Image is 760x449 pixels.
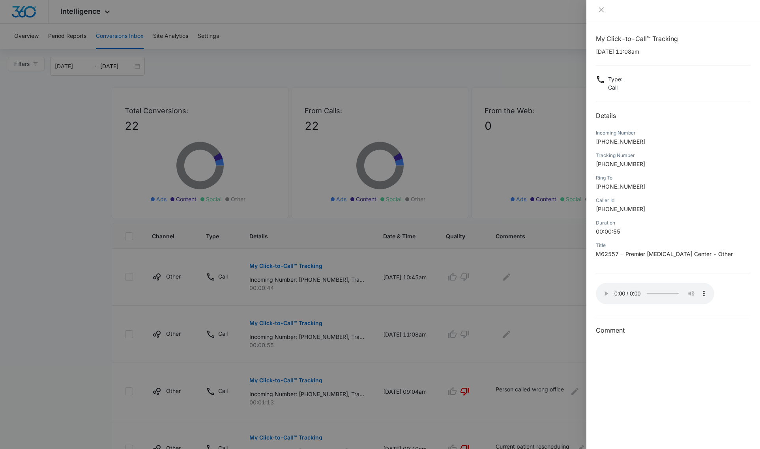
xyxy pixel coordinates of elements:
[596,174,751,181] div: Ring To
[596,206,645,212] span: [PHONE_NUMBER]
[596,251,733,257] span: M62557 - Premier [MEDICAL_DATA] Center - Other
[596,326,751,335] h3: Comment
[596,242,751,249] div: Title
[596,219,751,226] div: Duration
[596,283,714,304] audio: Your browser does not support the audio tag.
[596,138,645,145] span: [PHONE_NUMBER]
[596,197,751,204] div: Caller Id
[596,183,645,190] span: [PHONE_NUMBER]
[596,129,751,137] div: Incoming Number
[596,111,751,120] h2: Details
[596,34,751,43] h1: My Click-to-Call™ Tracking
[598,7,605,13] span: close
[608,75,623,83] p: Type :
[596,161,645,167] span: [PHONE_NUMBER]
[596,152,751,159] div: Tracking Number
[596,228,620,235] span: 00:00:55
[596,47,751,56] p: [DATE] 11:08am
[596,6,607,13] button: Close
[608,83,623,92] p: Call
